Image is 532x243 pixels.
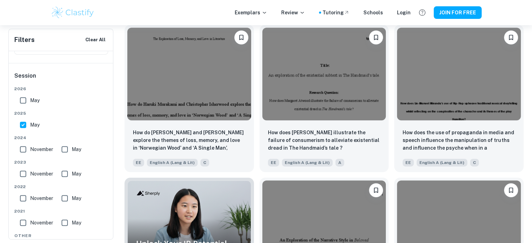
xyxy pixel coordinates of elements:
[127,28,251,120] img: English A (Lang & Lit) EE example thumbnail: How do Haruki Murakami and Christopher I
[14,208,108,214] span: 2021
[72,170,81,178] span: May
[260,25,389,172] a: Please log in to bookmark exemplarsHow does Margaret Atwood illustrate the failure of consumerism...
[30,121,40,129] span: May
[14,35,35,45] h6: Filters
[504,183,518,197] button: Please log in to bookmark exemplars
[51,6,95,20] img: Clastify logo
[416,7,428,19] button: Help and Feedback
[14,233,108,239] span: Other
[133,159,144,166] span: EE
[84,35,107,45] button: Clear All
[30,145,53,153] span: November
[14,72,108,86] h6: Session
[133,129,246,152] p: How do Haruki Murakami and Christopher Isherwood explore the themes of loss, memory, and love in ...
[30,219,53,227] span: November
[147,159,198,166] span: English A (Lang & Lit)
[403,129,515,152] p: How does the use of propaganda in media and speech influence the manipulation of truths and influ...
[417,159,467,166] span: English A (Lang & Lit)
[470,159,479,166] span: C
[394,25,524,172] a: Please log in to bookmark exemplarsHow does the use of propaganda in media and speech influence t...
[369,183,383,197] button: Please log in to bookmark exemplars
[434,6,482,19] button: JOIN FOR FREE
[14,184,108,190] span: 2022
[30,97,40,104] span: May
[268,129,381,152] p: How does Margaret Atwood illustrate the failure of consumerism to alleviate existential dread in ...
[72,145,81,153] span: May
[235,9,267,16] p: Exemplars
[234,30,248,44] button: Please log in to bookmark exemplars
[397,28,521,120] img: English A (Lang & Lit) EE example thumbnail: How does the use of propaganda in media
[14,159,108,165] span: 2023
[281,9,305,16] p: Review
[369,30,383,44] button: Please log in to bookmark exemplars
[125,25,254,172] a: Please log in to bookmark exemplarsHow do Haruki Murakami and Christopher Isherwood explore the t...
[504,30,518,44] button: Please log in to bookmark exemplars
[14,86,108,92] span: 2026
[200,159,209,166] span: C
[363,9,383,16] a: Schools
[268,159,279,166] span: EE
[397,9,411,16] a: Login
[403,159,414,166] span: EE
[282,159,333,166] span: English A (Lang & Lit)
[262,28,386,120] img: English A (Lang & Lit) EE example thumbnail: How does Margaret Atwood illustrate the
[30,194,53,202] span: November
[14,135,108,141] span: 2024
[322,9,349,16] a: Tutoring
[30,170,53,178] span: November
[72,219,81,227] span: May
[14,110,108,116] span: 2025
[335,159,344,166] span: A
[72,194,81,202] span: May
